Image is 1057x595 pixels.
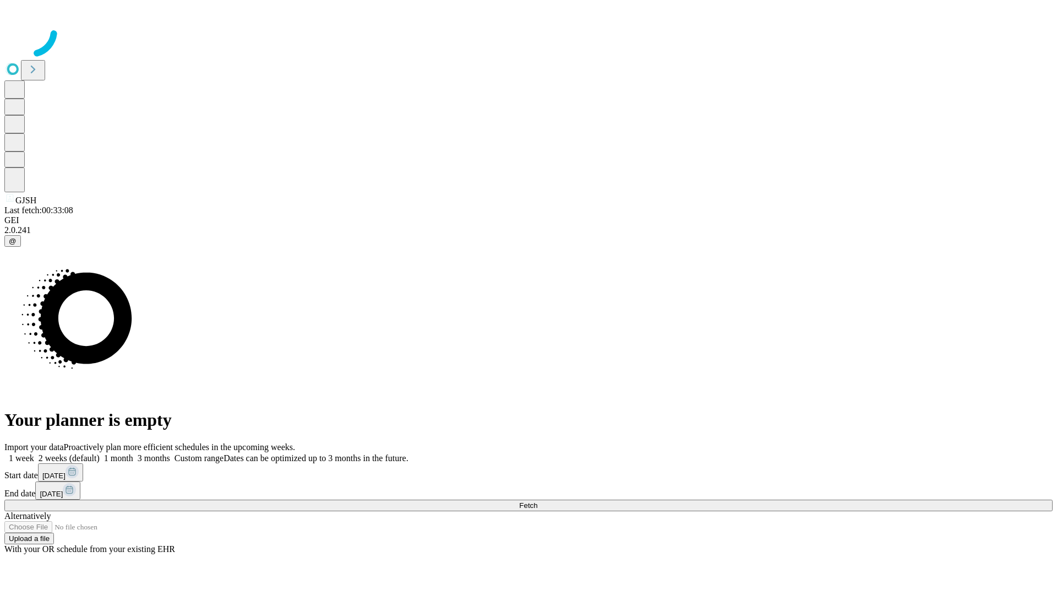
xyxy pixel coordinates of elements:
[4,225,1053,235] div: 2.0.241
[4,410,1053,430] h1: Your planner is empty
[42,472,66,480] span: [DATE]
[4,235,21,247] button: @
[9,453,34,463] span: 1 week
[4,533,54,544] button: Upload a file
[4,544,175,554] span: With your OR schedule from your existing EHR
[4,205,73,215] span: Last fetch: 00:33:08
[40,490,63,498] span: [DATE]
[4,463,1053,482] div: Start date
[4,215,1053,225] div: GEI
[4,482,1053,500] div: End date
[9,237,17,245] span: @
[4,500,1053,511] button: Fetch
[175,453,224,463] span: Custom range
[35,482,80,500] button: [DATE]
[15,196,36,205] span: GJSH
[64,442,295,452] span: Proactively plan more efficient schedules in the upcoming weeks.
[4,511,51,521] span: Alternatively
[38,463,83,482] button: [DATE]
[104,453,133,463] span: 1 month
[138,453,170,463] span: 3 months
[4,442,64,452] span: Import your data
[39,453,100,463] span: 2 weeks (default)
[519,501,537,510] span: Fetch
[224,453,408,463] span: Dates can be optimized up to 3 months in the future.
